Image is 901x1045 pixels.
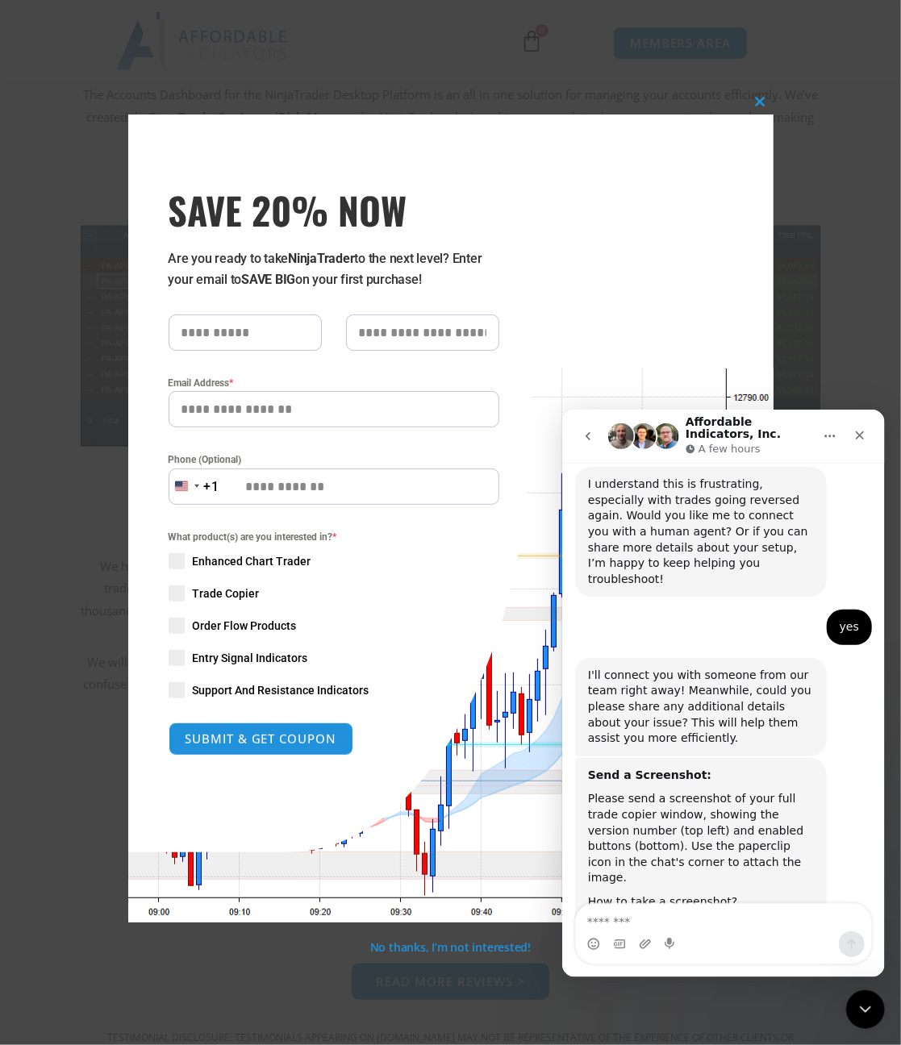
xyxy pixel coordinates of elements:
[193,650,308,666] span: Entry Signal Indicators
[169,468,220,505] button: Selected country
[241,272,295,287] strong: SAVE BIG
[288,251,354,266] strong: NinjaTrader
[169,187,499,232] h3: SAVE 20% NOW
[204,477,220,498] div: +1
[193,682,369,698] span: Support And Resistance Indicators
[169,618,499,634] label: Order Flow Products
[370,939,531,955] a: No thanks, I’m not interested!
[169,650,499,666] label: Entry Signal Indicators
[169,452,499,468] label: Phone (Optional)
[193,553,311,569] span: Enhanced Chart Trader
[193,618,297,634] span: Order Flow Products
[169,375,499,391] label: Email Address
[169,553,499,569] label: Enhanced Chart Trader
[169,722,353,756] button: SUBMIT & GET COUPON
[169,529,499,545] span: What product(s) are you interested in?
[193,585,260,602] span: Trade Copier
[169,682,499,698] label: Support And Resistance Indicators
[169,585,499,602] label: Trade Copier
[846,990,885,1029] iframe: Intercom live chat
[562,410,885,977] iframe: Intercom live chat
[169,248,499,290] p: Are you ready to take to the next level? Enter your email to on your first purchase!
